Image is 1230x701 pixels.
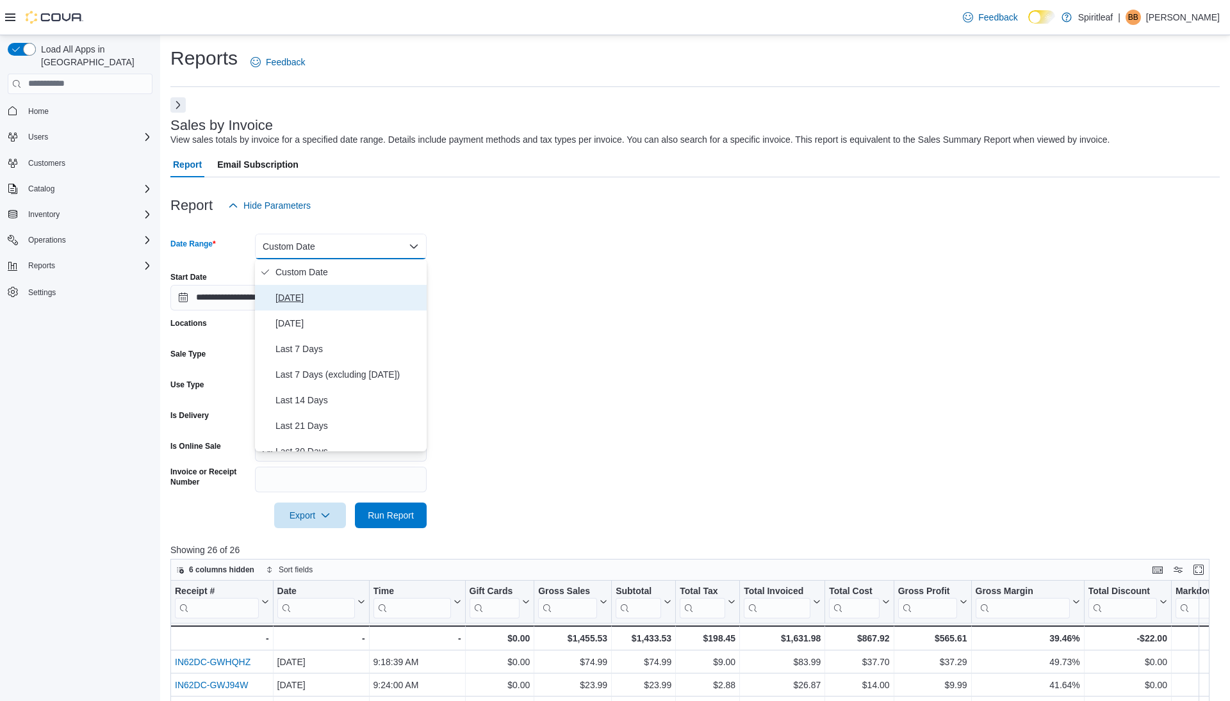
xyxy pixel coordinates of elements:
[255,234,427,259] button: Custom Date
[277,631,365,646] div: -
[616,677,671,693] div: $23.99
[170,544,1220,556] p: Showing 26 of 26
[23,207,65,222] button: Inventory
[245,49,310,75] a: Feedback
[36,43,152,68] span: Load All Apps in [GEOGRAPHIC_DATA]
[275,264,422,280] span: Custom Date
[3,154,158,172] button: Customers
[680,585,725,597] div: Total Tax
[829,585,879,597] div: Total Cost
[373,677,461,693] div: 9:24:00 AM
[898,585,957,618] div: Gross Profit
[275,367,422,382] span: Last 7 Days (excluding [DATE])
[23,181,152,197] span: Catalog
[3,128,158,146] button: Users
[282,503,338,528] span: Export
[680,585,725,618] div: Total Tax
[1118,10,1120,25] p: |
[538,677,607,693] div: $23.99
[23,155,152,171] span: Customers
[223,193,316,218] button: Hide Parameters
[243,199,311,212] span: Hide Parameters
[175,585,259,618] div: Receipt # URL
[3,102,158,120] button: Home
[28,158,65,168] span: Customers
[680,654,735,670] div: $9.00
[744,631,821,646] div: $1,631.98
[538,631,607,646] div: $1,455.53
[28,106,49,117] span: Home
[616,585,661,618] div: Subtotal
[470,585,520,597] div: Gift Cards
[744,585,810,597] div: Total Invoiced
[171,562,259,577] button: 6 columns hidden
[744,677,821,693] div: $26.87
[23,156,70,171] a: Customers
[266,56,305,68] span: Feedback
[8,97,152,335] nav: Complex example
[470,631,530,646] div: $0.00
[978,11,1017,24] span: Feedback
[170,97,186,113] button: Next
[829,677,889,693] div: $14.00
[538,585,597,597] div: Gross Sales
[170,45,238,71] h1: Reports
[170,133,1110,147] div: View sales totals by invoice for a specified date range. Details include payment methods and tax ...
[175,657,250,667] a: IN62DC-GWHQHZ
[23,104,54,119] a: Home
[277,585,365,618] button: Date
[976,585,1080,618] button: Gross Margin
[217,152,299,177] span: Email Subscription
[277,585,355,597] div: Date
[1128,10,1138,25] span: BB
[616,654,671,670] div: $74.99
[373,654,461,670] div: 9:18:39 AM
[170,441,221,451] label: Is Online Sale
[1078,10,1113,25] p: Spiritleaf
[470,585,530,618] button: Gift Cards
[1126,10,1141,25] div: Bobby B
[744,585,810,618] div: Total Invoiced
[829,585,889,618] button: Total Cost
[373,585,451,618] div: Time
[373,631,461,646] div: -
[28,235,66,245] span: Operations
[277,585,355,618] div: Date
[274,503,346,528] button: Export
[23,232,71,248] button: Operations
[616,631,671,646] div: $1,433.53
[538,585,607,618] button: Gross Sales
[976,654,1080,670] div: 49.73%
[170,349,206,359] label: Sale Type
[680,631,735,646] div: $198.45
[174,631,269,646] div: -
[1088,585,1157,618] div: Total Discount
[1028,10,1055,24] input: Dark Mode
[275,444,422,459] span: Last 30 Days
[170,118,273,133] h3: Sales by Invoice
[26,11,83,24] img: Cova
[976,631,1080,646] div: 39.46%
[255,259,427,451] div: Select listbox
[3,282,158,301] button: Settings
[898,677,967,693] div: $9.99
[744,654,821,670] div: $83.99
[23,284,152,300] span: Settings
[1088,631,1167,646] div: -$22.00
[23,232,152,248] span: Operations
[23,207,152,222] span: Inventory
[279,565,313,575] span: Sort fields
[170,272,207,282] label: Start Date
[1088,585,1167,618] button: Total Discount
[23,129,53,145] button: Users
[898,585,957,597] div: Gross Profit
[175,585,259,597] div: Receipt #
[3,205,158,223] button: Inventory
[1146,10,1220,25] p: [PERSON_NAME]
[3,231,158,249] button: Operations
[1191,562,1206,577] button: Enter fullscreen
[829,654,889,670] div: $37.70
[680,677,735,693] div: $2.88
[958,4,1022,30] a: Feedback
